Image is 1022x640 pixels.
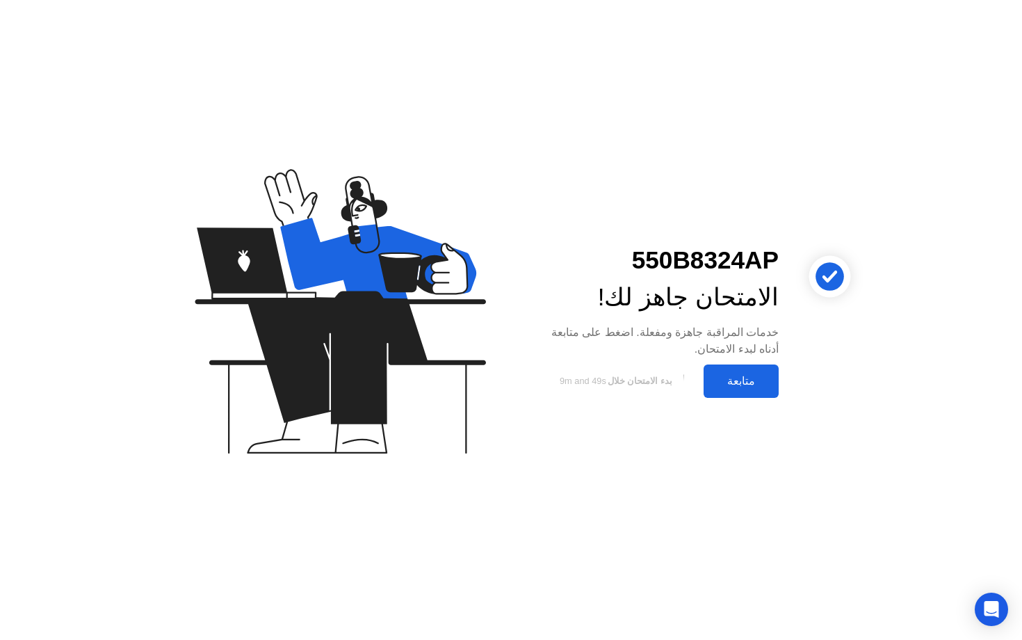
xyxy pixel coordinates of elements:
button: بدء الامتحان خلال9m and 49s [533,368,697,394]
div: متابعة [708,374,774,387]
div: 550B8324AP [533,242,779,279]
div: الامتحان جاهز لك! [533,279,779,316]
div: Open Intercom Messenger [975,593,1008,626]
div: خدمات المراقبة جاهزة ومفعلة. اضغط على متابعة أدناه لبدء الامتحان. [533,324,779,358]
span: 9m and 49s [560,376,606,386]
button: متابعة [704,365,779,398]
